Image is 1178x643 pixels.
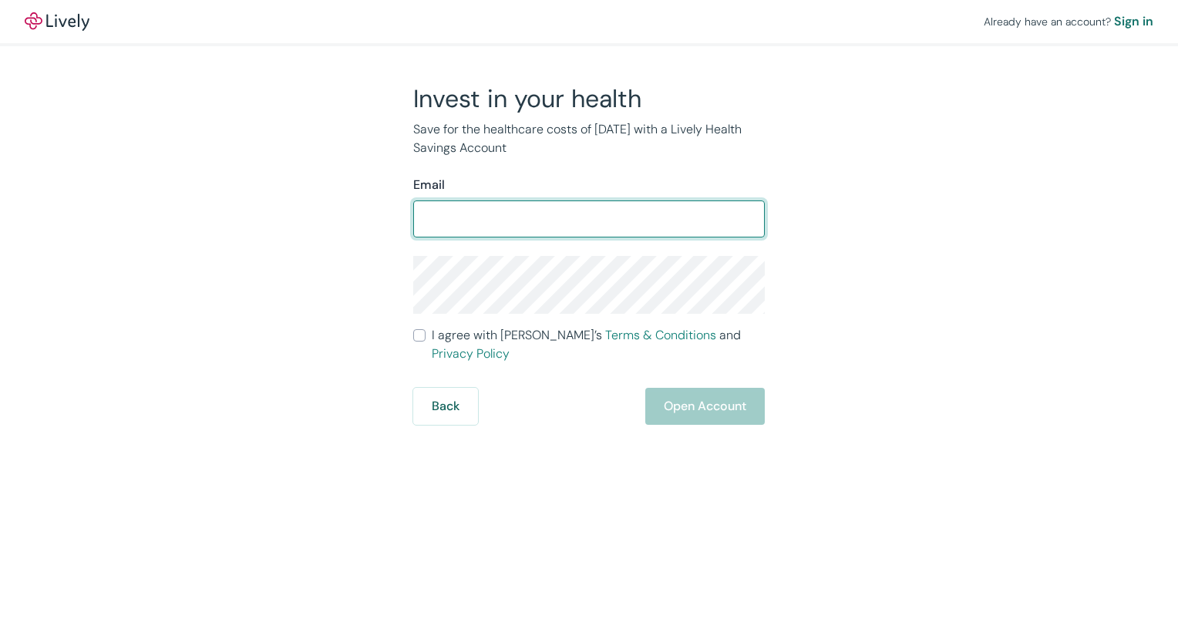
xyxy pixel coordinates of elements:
[1114,12,1153,31] a: Sign in
[25,12,89,31] a: LivelyLively
[413,388,478,425] button: Back
[432,345,510,362] a: Privacy Policy
[605,327,716,343] a: Terms & Conditions
[413,176,445,194] label: Email
[984,12,1153,31] div: Already have an account?
[25,12,89,31] img: Lively
[432,326,765,363] span: I agree with [PERSON_NAME]’s and
[413,120,765,157] p: Save for the healthcare costs of [DATE] with a Lively Health Savings Account
[413,83,765,114] h2: Invest in your health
